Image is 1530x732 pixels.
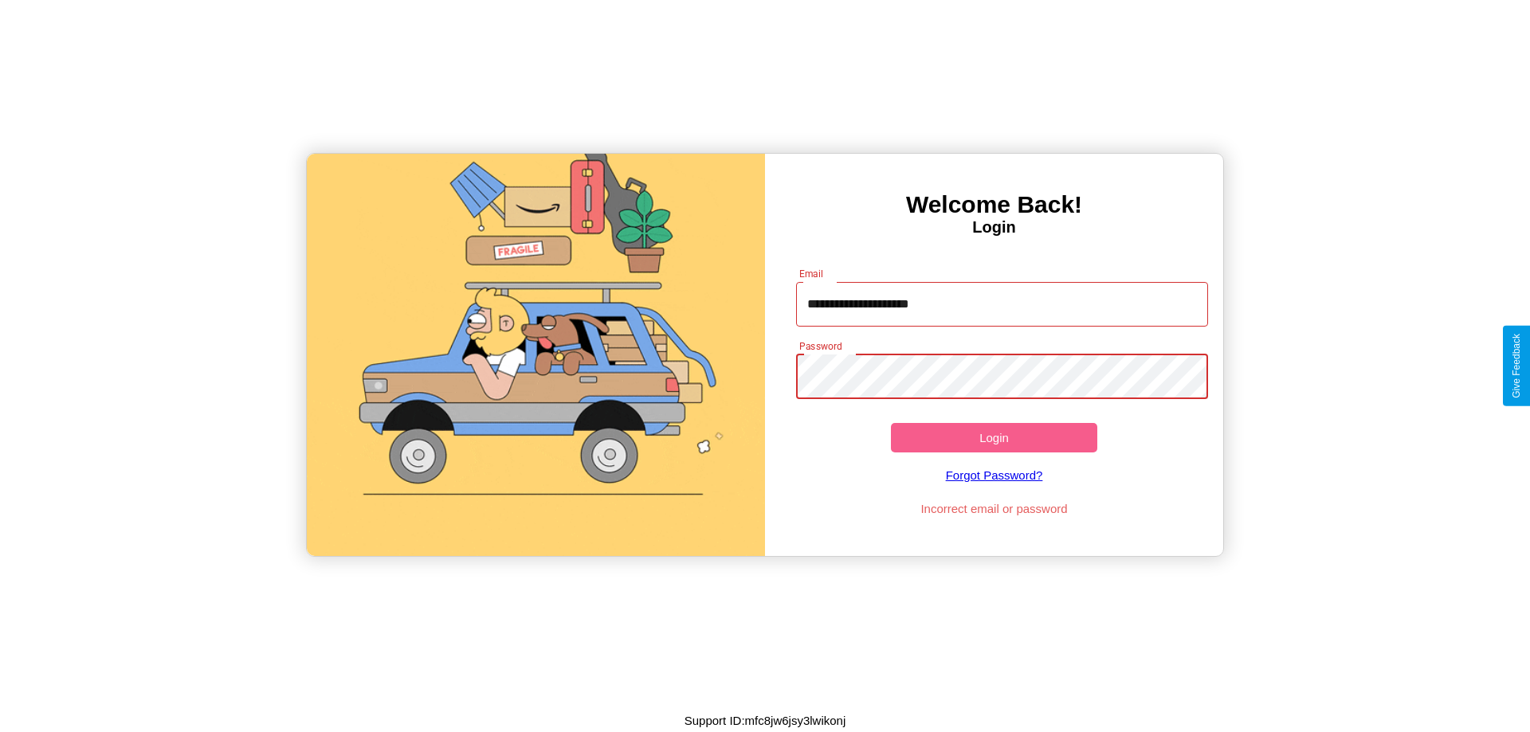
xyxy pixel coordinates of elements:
[307,154,765,556] img: gif
[799,267,824,280] label: Email
[788,498,1201,519] p: Incorrect email or password
[891,423,1097,452] button: Login
[1511,334,1522,398] div: Give Feedback
[765,218,1223,237] h4: Login
[685,710,846,731] p: Support ID: mfc8jw6jsy3lwikonj
[765,191,1223,218] h3: Welcome Back!
[799,339,841,353] label: Password
[788,452,1201,498] a: Forgot Password?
